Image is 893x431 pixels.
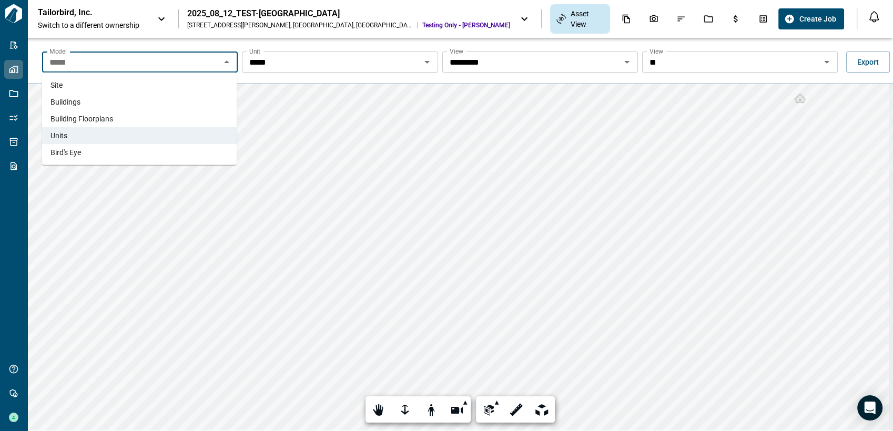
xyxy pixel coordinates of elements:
div: Documents [615,10,637,28]
label: Model [49,47,67,56]
div: Budgets [725,10,747,28]
button: Open [420,55,434,69]
div: 2025_08_12_TEST-[GEOGRAPHIC_DATA] [187,8,510,19]
label: View [450,47,463,56]
button: Create Job [778,8,844,29]
span: Site [50,80,63,90]
p: Tailorbird, Inc. [38,7,133,18]
button: Open [819,55,834,69]
label: Unit [249,47,260,56]
div: Jobs [697,10,719,28]
div: Takeoff Center [752,10,774,28]
div: Open Intercom Messenger [857,395,882,420]
div: Photos [643,10,665,28]
span: Create Job [799,14,836,24]
button: Open [620,55,634,69]
span: Testing Only - [PERSON_NAME] [422,21,510,29]
span: Building Floorplans [50,114,113,124]
button: Export [846,52,890,73]
span: Units [50,130,67,141]
label: View [650,47,663,56]
button: Open notification feed [866,8,882,25]
div: Asset View [550,4,610,34]
div: Issues & Info [670,10,692,28]
span: Switch to a different ownership [38,20,147,30]
div: [STREET_ADDRESS][PERSON_NAME] , [GEOGRAPHIC_DATA] , [GEOGRAPHIC_DATA] [187,21,413,29]
span: Buildings [50,97,80,107]
span: Asset View [570,8,603,29]
span: Bird's Eye [50,147,81,158]
button: Close [219,55,234,69]
span: Export [857,57,879,67]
